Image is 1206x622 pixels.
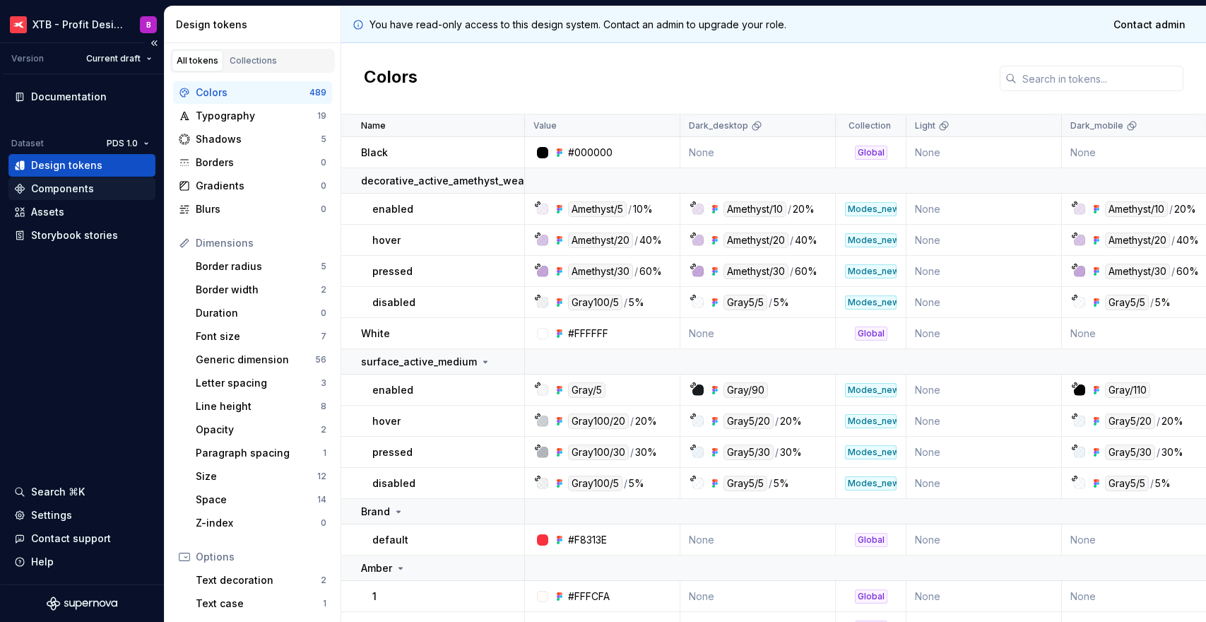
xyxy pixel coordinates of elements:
div: Blurs [196,202,321,216]
div: Modes_new [845,445,897,459]
div: Amethyst/5 [568,201,627,217]
a: Generic dimension56 [190,348,332,371]
div: / [775,413,779,429]
button: XTB - Profit Design SystemB [3,9,161,40]
div: 10% [633,201,653,217]
div: Collections [230,55,277,66]
div: Dimensions [196,236,326,250]
div: / [790,233,793,248]
button: Search ⌘K [8,481,155,503]
p: Amber [361,561,392,575]
td: None [680,137,836,168]
a: Z-index0 [190,512,332,534]
h2: Colors [364,66,418,91]
p: enabled [372,383,413,397]
div: Z-index [196,516,321,530]
p: decorative_active_amethyst_weak [361,174,530,188]
div: Text case [196,597,323,611]
p: hover [372,414,401,428]
div: 8 [321,401,326,412]
a: Letter spacing3 [190,372,332,394]
div: Amethyst/20 [723,233,788,248]
div: Gray5/30 [723,445,774,460]
div: / [634,233,638,248]
p: Name [361,120,386,131]
p: disabled [372,295,415,310]
img: 69bde2f7-25a0-4577-ad58-aa8b0b39a544.png [10,16,27,33]
div: / [1150,295,1154,310]
div: 0 [321,180,326,192]
div: 0 [321,307,326,319]
div: Modes_new [845,476,897,491]
div: Modes_new [845,233,897,247]
div: Gray5/5 [1105,295,1149,310]
div: 5% [629,295,644,310]
div: Components [31,182,94,196]
a: Space14 [190,488,332,511]
p: Dark_mobile [1070,120,1123,131]
div: 0 [321,157,326,168]
div: / [1157,445,1160,460]
div: Gray/110 [1105,382,1150,398]
div: Amethyst/10 [723,201,786,217]
div: / [769,476,772,491]
a: Opacity2 [190,418,332,441]
a: Settings [8,504,155,527]
div: 1 [323,447,326,459]
div: Duration [196,306,321,320]
div: Gray5/5 [723,295,767,310]
p: Dark_desktop [689,120,748,131]
div: Borders [196,155,321,170]
button: Collapse sidebar [144,33,164,53]
div: #F8313E [568,533,607,547]
a: Font size7 [190,325,332,348]
div: 20% [635,413,657,429]
div: 60% [1176,264,1199,279]
div: B [146,19,151,30]
td: None [680,524,836,556]
span: Current draft [86,53,141,64]
td: None [906,406,1062,437]
p: Value [533,120,557,131]
div: Amethyst/30 [723,264,788,279]
div: 0 [321,204,326,215]
a: Contact admin [1104,12,1195,37]
div: 2 [321,284,326,295]
div: Typography [196,109,317,123]
div: / [628,201,632,217]
div: Amethyst/20 [568,233,633,248]
td: None [906,375,1062,406]
td: None [906,194,1062,225]
div: 1 [323,598,326,609]
td: None [680,581,836,612]
div: Assets [31,205,64,219]
a: Gradients0 [173,175,332,197]
p: enabled [372,202,413,216]
div: 489 [309,87,326,98]
div: 3 [321,377,326,389]
button: Help [8,551,155,573]
div: Contact support [31,532,111,546]
a: Typography19 [173,105,332,127]
div: 5 [321,134,326,145]
p: White [361,327,390,341]
div: / [790,264,793,279]
div: Space [196,493,317,507]
div: Modes_new [845,264,897,278]
div: Modes_new [845,383,897,397]
td: None [906,256,1062,287]
div: Gray100/5 [568,476,622,491]
a: Size12 [190,465,332,488]
div: Gradients [196,179,321,193]
div: Gray100/5 [568,295,622,310]
div: 5% [1155,476,1171,491]
button: Current draft [80,49,158,69]
div: #FFFCFA [568,589,610,604]
div: Gray100/20 [568,413,629,429]
div: / [788,201,791,217]
div: 0 [321,517,326,529]
div: / [624,295,627,310]
a: Colors489 [173,81,332,104]
p: pressed [372,445,413,459]
div: 2 [321,424,326,435]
